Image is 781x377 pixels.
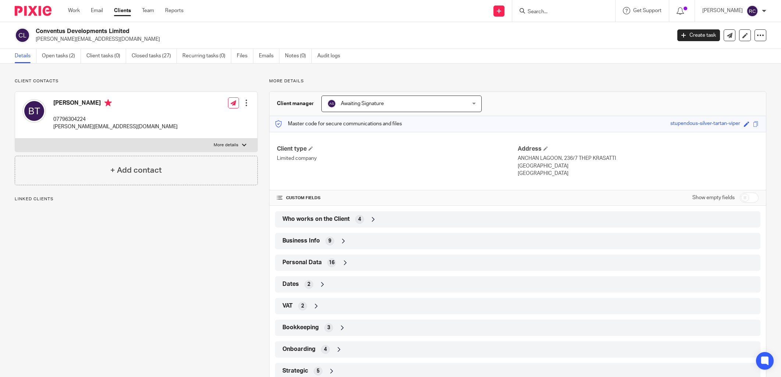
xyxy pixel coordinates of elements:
[358,216,361,223] span: 4
[277,155,518,162] p: Limited company
[110,165,162,176] h4: + Add contact
[277,100,314,107] h3: Client manager
[317,49,346,63] a: Audit logs
[282,367,308,375] span: Strategic
[42,49,81,63] a: Open tasks (2)
[53,123,178,130] p: [PERSON_NAME][EMAIL_ADDRESS][DOMAIN_NAME]
[702,7,743,14] p: [PERSON_NAME]
[86,49,126,63] a: Client tasks (0)
[182,49,231,63] a: Recurring tasks (0)
[15,28,30,43] img: svg%3E
[324,346,327,353] span: 4
[307,281,310,288] span: 2
[53,99,178,108] h4: [PERSON_NAME]
[53,116,178,123] p: 07796304224
[277,195,518,201] h4: CUSTOM FIELDS
[329,259,335,266] span: 16
[259,49,279,63] a: Emails
[91,7,103,14] a: Email
[633,8,661,13] span: Get Support
[282,280,299,288] span: Dates
[282,345,315,353] span: Onboarding
[15,49,36,63] a: Details
[36,36,666,43] p: [PERSON_NAME][EMAIL_ADDRESS][DOMAIN_NAME]
[341,101,384,106] span: Awaiting Signature
[317,367,320,375] span: 5
[165,7,183,14] a: Reports
[327,99,336,108] img: svg%3E
[282,237,320,245] span: Business Info
[301,302,304,310] span: 2
[327,324,330,331] span: 3
[677,29,720,41] a: Create task
[670,120,740,128] div: stupendous-silver-tartan-viper
[692,194,735,201] label: Show empty fields
[275,120,402,128] p: Master code for secure communications and files
[746,5,758,17] img: svg%3E
[132,49,177,63] a: Closed tasks (27)
[518,155,759,162] p: ANCHAN LAGOON, 236/7 THEP KRASATTI
[22,99,46,123] img: svg%3E
[15,78,258,84] p: Client contacts
[15,196,258,202] p: Linked clients
[328,237,331,245] span: 9
[15,6,51,16] img: Pixie
[142,7,154,14] a: Team
[214,142,238,148] p: More details
[518,170,759,177] p: [GEOGRAPHIC_DATA]
[114,7,131,14] a: Clients
[285,49,312,63] a: Notes (0)
[527,9,593,15] input: Search
[282,324,319,331] span: Bookkeeping
[68,7,80,14] a: Work
[237,49,253,63] a: Files
[269,78,766,84] p: More details
[282,302,293,310] span: VAT
[36,28,540,35] h2: Conventus Developments Limited
[282,215,350,223] span: Who works on the Client
[104,99,112,107] i: Primary
[518,145,759,153] h4: Address
[518,162,759,170] p: [GEOGRAPHIC_DATA]
[282,259,322,266] span: Personal Data
[277,145,518,153] h4: Client type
